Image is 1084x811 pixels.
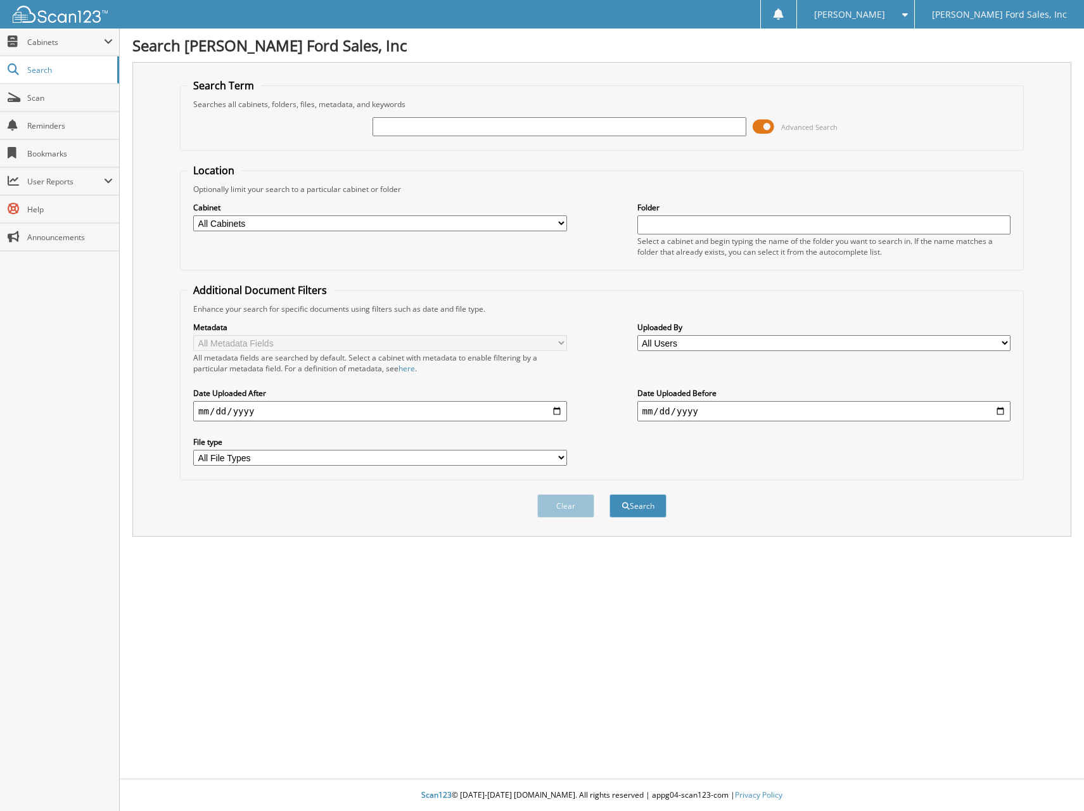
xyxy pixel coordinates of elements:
[187,99,1017,110] div: Searches all cabinets, folders, files, metadata, and keywords
[932,11,1067,18] span: [PERSON_NAME] Ford Sales, Inc
[193,401,566,421] input: start
[27,93,113,103] span: Scan
[193,202,566,213] label: Cabinet
[27,65,111,75] span: Search
[187,303,1017,314] div: Enhance your search for specific documents using filters such as date and file type.
[637,236,1011,257] div: Select a cabinet and begin typing the name of the folder you want to search in. If the name match...
[399,363,415,374] a: here
[637,388,1011,399] label: Date Uploaded Before
[637,401,1011,421] input: end
[421,789,452,800] span: Scan123
[187,283,333,297] legend: Additional Document Filters
[187,79,260,93] legend: Search Term
[132,35,1071,56] h1: Search [PERSON_NAME] Ford Sales, Inc
[27,120,113,131] span: Reminders
[814,11,885,18] span: [PERSON_NAME]
[187,163,241,177] legend: Location
[187,184,1017,195] div: Optionally limit your search to a particular cabinet or folder
[193,437,566,447] label: File type
[193,322,566,333] label: Metadata
[27,176,104,187] span: User Reports
[637,202,1011,213] label: Folder
[193,352,566,374] div: All metadata fields are searched by default. Select a cabinet with metadata to enable filtering b...
[537,494,594,518] button: Clear
[27,204,113,215] span: Help
[13,6,108,23] img: scan123-logo-white.svg
[781,122,838,132] span: Advanced Search
[27,148,113,159] span: Bookmarks
[609,494,666,518] button: Search
[120,780,1084,811] div: © [DATE]-[DATE] [DOMAIN_NAME]. All rights reserved | appg04-scan123-com |
[637,322,1011,333] label: Uploaded By
[735,789,782,800] a: Privacy Policy
[27,232,113,243] span: Announcements
[193,388,566,399] label: Date Uploaded After
[27,37,104,48] span: Cabinets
